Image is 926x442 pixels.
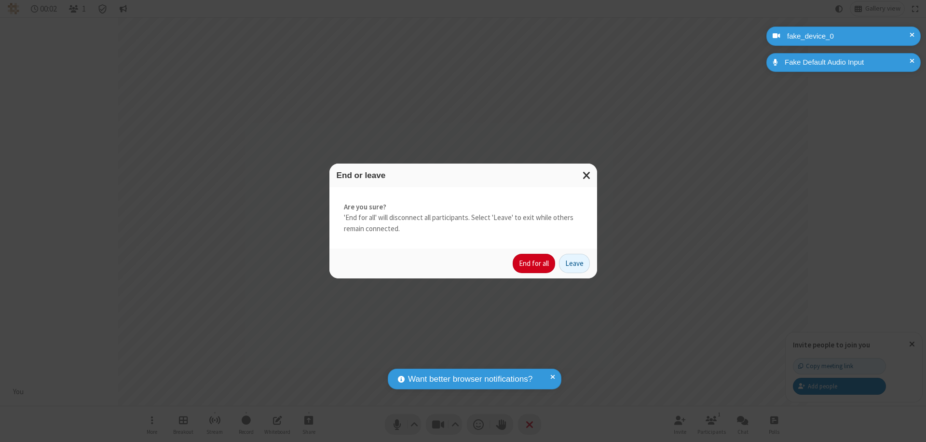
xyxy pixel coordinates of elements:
[408,373,532,386] span: Want better browser notifications?
[781,57,913,68] div: Fake Default Audio Input
[329,187,597,249] div: 'End for all' will disconnect all participants. Select 'Leave' to exit while others remain connec...
[513,254,555,273] button: End for all
[344,202,583,213] strong: Are you sure?
[559,254,590,273] button: Leave
[577,164,597,187] button: Close modal
[784,31,913,42] div: fake_device_0
[337,171,590,180] h3: End or leave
